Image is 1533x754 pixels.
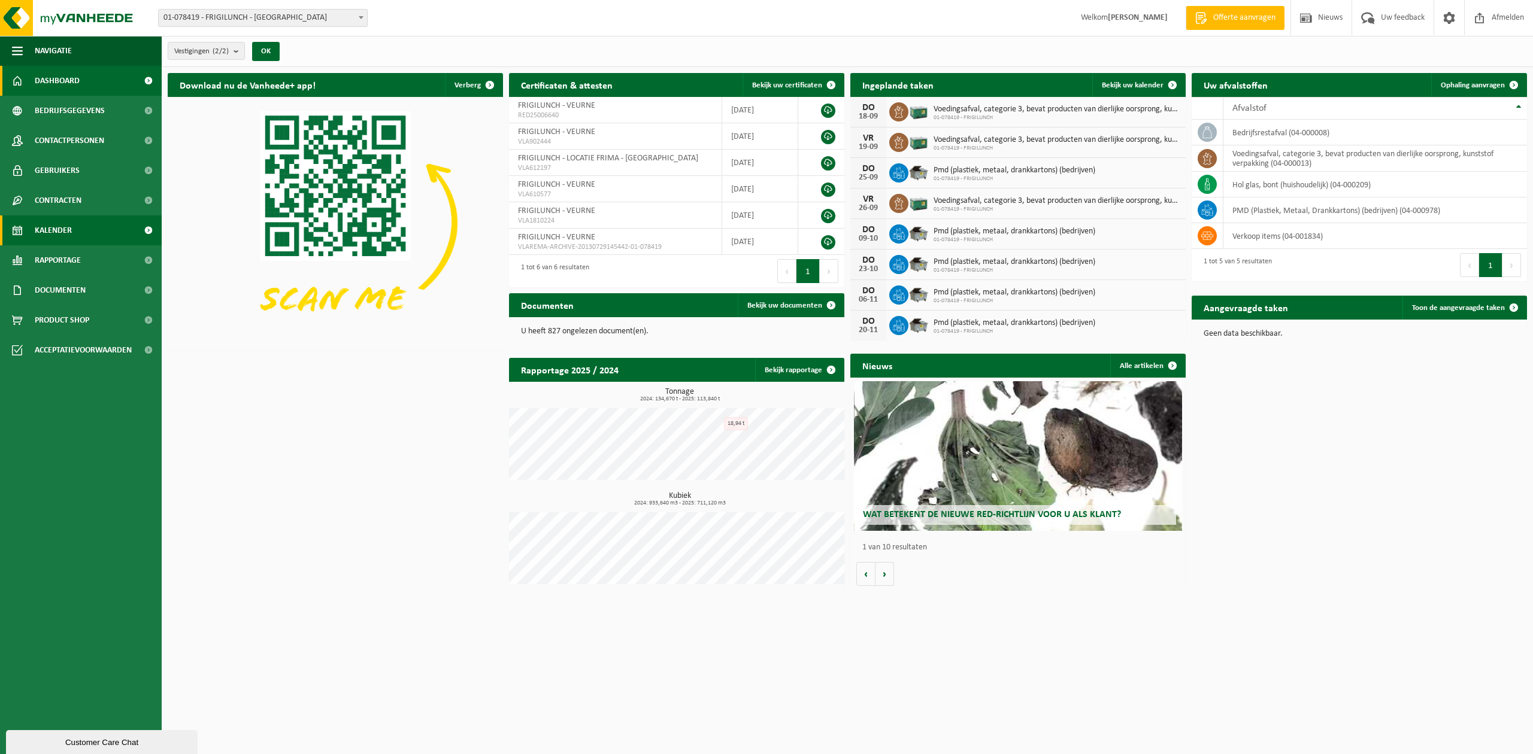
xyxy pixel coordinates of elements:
td: hol glas, bont (huishoudelijk) (04-000209) [1223,172,1527,197]
a: Alle artikelen [1110,354,1184,378]
button: Verberg [445,73,502,97]
div: DO [856,164,880,174]
span: 01-078419 - FRIGILUNCH - VEURNE [158,9,368,27]
button: 1 [1479,253,1502,277]
a: Bekijk uw certificaten [743,73,843,97]
img: WB-5000-GAL-GY-01 [908,162,929,182]
span: VLAREMA-ARCHIVE-20130729145442-01-078419 [518,242,713,252]
div: 09-10 [856,235,880,243]
span: FRIGILUNCH - VEURNE [518,127,595,136]
a: Toon de aangevraagde taken [1402,296,1526,320]
span: 01-078419 - FRIGILUNCH [934,206,1180,213]
span: FRIGILUNCH - VEURNE [518,180,595,189]
span: Voedingsafval, categorie 3, bevat producten van dierlijke oorsprong, kunststof v... [934,196,1180,206]
h2: Documenten [509,293,586,317]
span: 01-078419 - FRIGILUNCH [934,236,1095,244]
td: [DATE] [722,202,798,229]
span: Pmd (plastiek, metaal, drankkartons) (bedrijven) [934,318,1095,328]
p: Geen data beschikbaar. [1204,330,1515,338]
td: [DATE] [722,229,798,255]
td: [DATE] [722,176,798,202]
a: Bekijk rapportage [755,358,843,382]
span: 01-078419 - FRIGILUNCH [934,175,1095,183]
span: Dashboard [35,66,80,96]
a: Wat betekent de nieuwe RED-richtlijn voor u als klant? [854,381,1183,531]
h3: Tonnage [515,388,844,402]
img: PB-LB-0680-HPE-GN-01 [908,101,929,121]
div: 18,94 t [724,417,748,430]
div: 06-11 [856,296,880,304]
span: Afvalstof [1232,104,1267,113]
span: 01-078419 - FRIGILUNCH [934,114,1180,121]
span: 2024: 933,640 m3 - 2025: 711,120 m3 [515,500,844,506]
span: Toon de aangevraagde taken [1412,304,1505,312]
button: Vorige [856,562,875,586]
strong: [PERSON_NAME] [1108,13,1168,22]
a: Offerte aanvragen [1186,6,1284,30]
div: 23-10 [856,265,880,273]
button: Next [1502,253,1521,277]
span: Voedingsafval, categorie 3, bevat producten van dierlijke oorsprong, kunststof v... [934,105,1180,114]
h3: Kubiek [515,492,844,506]
button: Vestigingen(2/2) [168,42,245,60]
span: Pmd (plastiek, metaal, drankkartons) (bedrijven) [934,227,1095,236]
div: DO [856,225,880,235]
span: Voedingsafval, categorie 3, bevat producten van dierlijke oorsprong, kunststof v... [934,135,1180,145]
span: RED25006640 [518,111,713,120]
span: Documenten [35,275,86,305]
td: voedingsafval, categorie 3, bevat producten van dierlijke oorsprong, kunststof verpakking (04-000... [1223,145,1527,172]
div: DO [856,317,880,326]
span: Gebruikers [35,156,80,186]
p: 1 van 10 resultaten [862,543,1180,552]
span: VLA612197 [518,163,713,173]
button: Previous [777,259,796,283]
span: VLA902444 [518,137,713,147]
span: Rapportage [35,245,81,275]
span: Verberg [455,81,481,89]
span: FRIGILUNCH - VEURNE [518,101,595,110]
div: 25-09 [856,174,880,182]
img: WB-5000-GAL-GY-01 [908,284,929,304]
td: bedrijfsrestafval (04-000008) [1223,120,1527,145]
h2: Nieuws [850,354,904,377]
button: Next [820,259,838,283]
span: Acceptatievoorwaarden [35,335,132,365]
div: 20-11 [856,326,880,335]
span: Offerte aanvragen [1210,12,1278,24]
span: FRIGILUNCH - LOCATIE FRIMA - [GEOGRAPHIC_DATA] [518,154,698,163]
div: 26-09 [856,204,880,212]
span: Contracten [35,186,81,215]
span: 2024: 134,670 t - 2025: 113,840 t [515,396,844,402]
span: VLA610577 [518,190,713,199]
span: 01-078419 - FRIGILUNCH [934,267,1095,274]
span: Ophaling aanvragen [1441,81,1505,89]
span: Vestigingen [174,42,229,60]
span: 01-078419 - FRIGILUNCH [934,297,1095,305]
span: Pmd (plastiek, metaal, drankkartons) (bedrijven) [934,288,1095,297]
button: Volgende [875,562,894,586]
img: WB-5000-GAL-GY-01 [908,314,929,335]
span: 01-078419 - FRIGILUNCH - VEURNE [159,10,367,26]
button: OK [252,42,280,61]
span: Navigatie [35,36,72,66]
a: Bekijk uw documenten [738,293,843,317]
span: 01-078419 - FRIGILUNCH [934,328,1095,335]
a: Ophaling aanvragen [1431,73,1526,97]
span: Kalender [35,215,72,245]
td: [DATE] [722,150,798,176]
img: PB-LB-0680-HPE-GN-01 [908,192,929,212]
span: Wat betekent de nieuwe RED-richtlijn voor u als klant? [863,510,1121,519]
span: Bekijk uw certificaten [752,81,822,89]
h2: Uw afvalstoffen [1192,73,1280,96]
h2: Ingeplande taken [850,73,946,96]
span: Bekijk uw documenten [747,302,822,309]
td: verkoop items (04-001834) [1223,223,1527,249]
div: DO [856,286,880,296]
h2: Aangevraagde taken [1192,296,1300,319]
iframe: chat widget [6,728,200,754]
div: 1 tot 6 van 6 resultaten [515,258,589,284]
div: 1 tot 5 van 5 resultaten [1198,252,1272,278]
span: FRIGILUNCH - VEURNE [518,206,595,215]
img: PB-LB-0680-HPE-GN-01 [908,131,929,151]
